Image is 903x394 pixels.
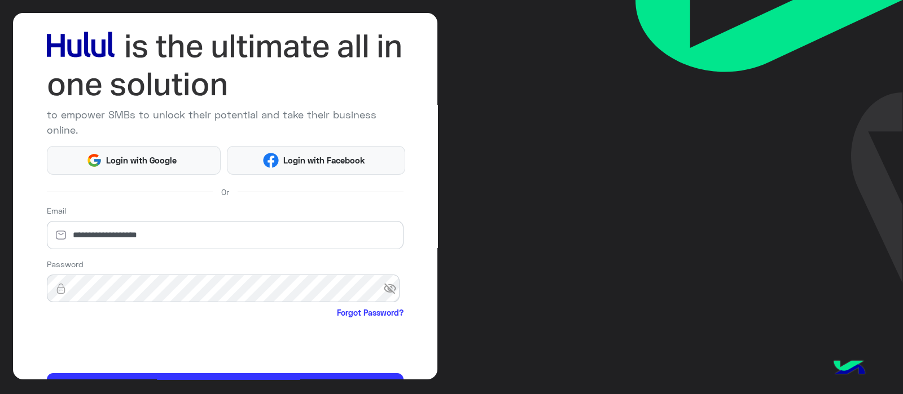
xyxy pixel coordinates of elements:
[227,146,405,175] button: Login with Facebook
[102,154,181,167] span: Login with Google
[47,146,221,175] button: Login with Google
[47,205,66,216] label: Email
[830,349,869,388] img: hulul-logo.png
[47,283,75,294] img: lock
[47,107,404,138] p: to empower SMBs to unlock their potential and take their business online.
[337,307,404,318] a: Forgot Password?
[221,186,229,198] span: Or
[47,27,404,103] img: hululLoginTitle_EN.svg
[47,258,84,270] label: Password
[86,153,102,169] img: Google
[47,229,75,241] img: email
[263,153,279,169] img: Facebook
[47,321,218,365] iframe: reCAPTCHA
[383,278,404,299] span: visibility_off
[279,154,369,167] span: Login with Facebook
